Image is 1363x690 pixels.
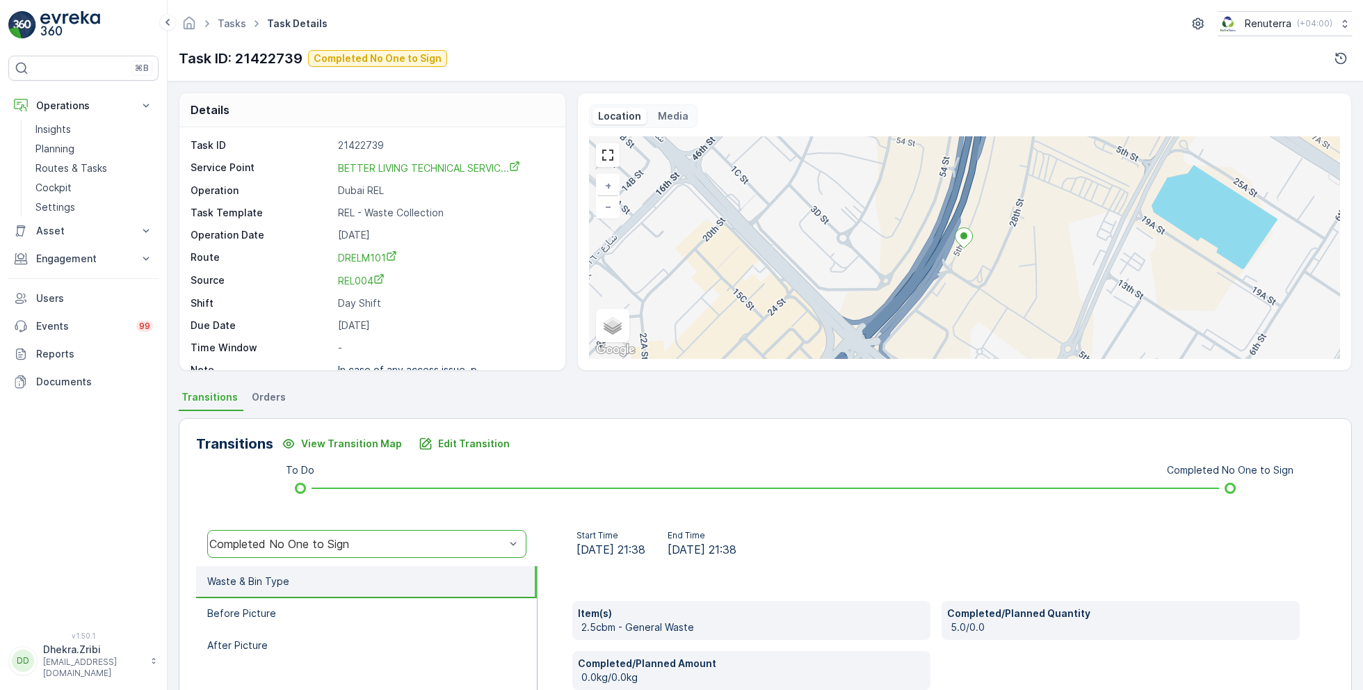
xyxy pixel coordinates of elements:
p: Engagement [36,252,131,266]
p: Events [36,319,128,333]
p: Route [191,250,332,265]
p: [DATE] [338,319,551,332]
p: Details [191,102,229,118]
div: DD [12,650,34,672]
a: Events99 [8,312,159,340]
span: REL004 [338,275,385,287]
a: Tasks [218,17,246,29]
span: + [605,179,611,191]
a: Open this area in Google Maps (opens a new window) [592,341,638,359]
p: Reports [36,347,153,361]
p: [EMAIL_ADDRESS][DOMAIN_NAME] [43,657,143,679]
p: Completed No One to Sign [1167,463,1293,477]
p: 21422739 [338,138,551,152]
p: ⌘B [135,63,149,74]
p: After Picture [207,639,268,652]
img: Screenshot_2024-07-26_at_13.33.01.png [1218,16,1239,31]
p: REL - Waste Collection [338,206,551,220]
p: Transitions [196,433,273,454]
p: ( +04:00 ) [1297,18,1332,29]
p: Completed No One to Sign [314,51,442,65]
p: Operation Date [191,228,332,242]
a: Documents [8,368,159,396]
a: Homepage [182,21,197,33]
span: DRELM101 [338,252,397,264]
span: [DATE] 21:38 [576,541,645,558]
p: 2.5cbm - General Waste [581,620,925,634]
p: Completed/Planned Amount [578,657,925,671]
img: logo [8,11,36,39]
p: 0.0kg/0.0kg [581,671,925,684]
p: Note [191,363,332,377]
p: Due Date [191,319,332,332]
p: Edit Transition [438,437,510,451]
p: Insights [35,122,71,136]
div: Completed No One to Sign [209,538,505,550]
p: Day Shift [338,296,551,310]
p: To Do [286,463,314,477]
a: Planning [30,139,159,159]
span: − [605,200,612,212]
p: Item(s) [578,607,925,620]
a: Insights [30,120,159,139]
span: [DATE] 21:38 [668,541,736,558]
button: Renuterra(+04:00) [1218,11,1352,36]
p: Operations [36,99,131,113]
p: Shift [191,296,332,310]
a: Zoom Out [597,196,618,217]
a: View Fullscreen [597,145,618,166]
p: In case of any access issue, p... [338,364,485,376]
button: DDDhekra.Zribi[EMAIL_ADDRESS][DOMAIN_NAME] [8,643,159,679]
img: Google [592,341,638,359]
p: Location [598,109,641,123]
span: BETTER LIVING TECHNICAL SERVIC... [338,162,520,174]
button: View Transition Map [273,433,410,455]
p: Task Template [191,206,332,220]
a: Layers [597,310,628,341]
p: [DATE] [338,228,551,242]
p: Cockpit [35,181,72,195]
p: 99 [139,321,150,332]
a: BETTER LIVING TECHNICAL SERVIC... [338,161,520,175]
button: Engagement [8,245,159,273]
p: Task ID: 21422739 [179,48,303,69]
p: Documents [36,375,153,389]
p: Dhekra.Zribi [43,643,143,657]
a: Settings [30,198,159,217]
p: Waste & Bin Type [207,575,289,588]
button: Edit Transition [410,433,518,455]
a: Users [8,284,159,312]
p: Time Window [191,341,332,355]
button: Completed No One to Sign [308,50,447,67]
p: Completed/Planned Quantity [947,607,1294,620]
p: Users [36,291,153,305]
img: logo_light-DOdMpM7g.png [40,11,100,39]
button: Operations [8,92,159,120]
p: Routes & Tasks [35,161,107,175]
p: 5.0/0.0 [951,620,1294,634]
p: Media [658,109,688,123]
button: Asset [8,217,159,245]
p: Before Picture [207,607,276,620]
a: Zoom In [597,175,618,196]
a: REL004 [338,273,551,288]
p: End Time [668,530,736,541]
span: Transitions [182,390,238,404]
p: Dubai REL [338,184,551,198]
p: Start Time [576,530,645,541]
p: Operation [191,184,332,198]
p: Renuterra [1245,17,1291,31]
p: View Transition Map [301,437,402,451]
span: Task Details [264,17,330,31]
span: v 1.50.1 [8,632,159,640]
p: - [338,341,551,355]
p: Planning [35,142,74,156]
p: Source [191,273,332,288]
p: Task ID [191,138,332,152]
p: Settings [35,200,75,214]
a: DRELM101 [338,250,551,265]
a: Routes & Tasks [30,159,159,178]
a: Cockpit [30,178,159,198]
span: Orders [252,390,286,404]
p: Asset [36,224,131,238]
